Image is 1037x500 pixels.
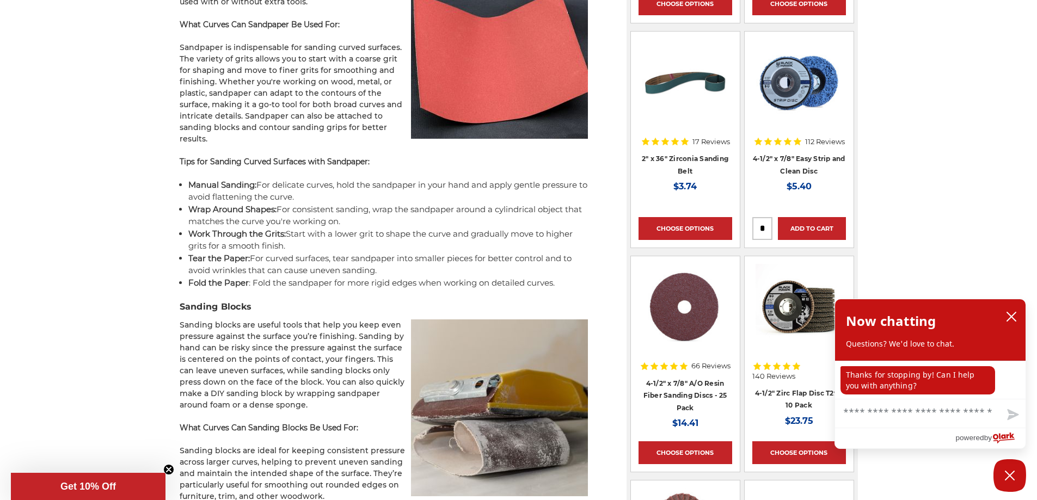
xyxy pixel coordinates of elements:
li: For consistent sanding, wrap the sandpaper around a cylindrical object that matches the curve you... [188,203,588,228]
h2: Now chatting [846,310,936,332]
button: Close Chatbox [993,459,1026,492]
img: 4-1/2" x 7/8" Easy Strip and Clean Disc [752,39,846,126]
img: 4.5 inch resin fiber disc [641,264,729,351]
a: 4-1/2" x 7/8" Easy Strip and Clean Disc [753,155,845,175]
strong: Fold the Paper [188,277,249,288]
span: powered [955,431,984,445]
div: chat [835,361,1026,399]
a: 4-1/2" Zirc Flap Disc T29 - 10 Pack [755,389,843,410]
li: For curved surfaces, tear sandpaper into smaller pieces for better control and to avoid wrinkles ... [188,252,588,277]
li: : Fold the sandpaper for more rigid edges when working on detailed curves. [188,277,588,289]
p: Sanding blocks are useful tools that help you keep even pressure against the surface you’re finis... [180,319,588,411]
p: Thanks for stopping by! Can I help you with anything? [840,366,995,394]
p: Sandpaper is indispensable for sanding curved surfaces. The variety of grits allows you to start ... [180,42,588,145]
span: $23.75 [785,416,813,426]
a: Choose Options [752,441,846,464]
strong: Work Through the Grits: [188,229,286,239]
strong: Tips for Sanding Curved Surfaces with Sandpaper: [180,157,370,166]
span: 140 Reviews [752,373,795,380]
a: 4-1/2" x 7/8" Easy Strip and Clean Disc [752,39,846,133]
img: 4.5" Black Hawk Zirconia Flap Disc 10 Pack [756,264,843,351]
h3: Sanding Blocks [180,300,588,313]
span: $5.40 [787,181,812,192]
span: 112 Reviews [805,138,845,145]
p: Questions? We'd love to chat. [846,338,1015,349]
span: 66 Reviews [691,362,731,369]
strong: Tear the Paper: [188,253,250,263]
strong: Wrap Around Shapes: [188,204,277,214]
a: 2" x 36" Zirconia Sanding Belt [642,155,728,175]
strong: Manual Sanding: [188,180,256,190]
strong: What Curves Can Sanding Blocks Be Used For: [180,423,358,433]
a: Powered by Olark [955,428,1026,448]
img: Sandpaper sanding block [411,319,588,496]
span: Get 10% Off [60,481,116,492]
img: 2" x 36" Zirconia Pipe Sanding Belt [642,39,729,126]
span: $3.74 [673,181,697,192]
a: 2" x 36" Zirconia Pipe Sanding Belt [639,39,732,133]
a: 4.5 inch resin fiber disc [639,264,732,357]
a: 4.5" Black Hawk Zirconia Flap Disc 10 Pack [752,264,846,357]
a: Add to Cart [778,217,846,240]
span: by [984,431,992,445]
strong: What Curves Can Sandpaper Be Used For: [180,20,340,29]
span: 17 Reviews [692,138,730,145]
a: 4-1/2" x 7/8" A/O Resin Fiber Sanding Discs - 25 Pack [643,379,727,412]
a: Choose Options [639,217,732,240]
button: close chatbox [1003,308,1020,325]
div: olark chatbox [834,299,1026,449]
span: $14.41 [672,418,698,428]
a: Choose Options [639,441,732,464]
button: Send message [998,403,1026,428]
li: For delicate curves, hold the sandpaper in your hand and apply gentle pressure to avoid flattenin... [188,179,588,203]
button: Close teaser [163,464,174,475]
li: Start with a lower grit to shape the curve and gradually move to higher grits for a smooth finish. [188,228,588,252]
div: Get 10% OffClose teaser [11,473,165,500]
